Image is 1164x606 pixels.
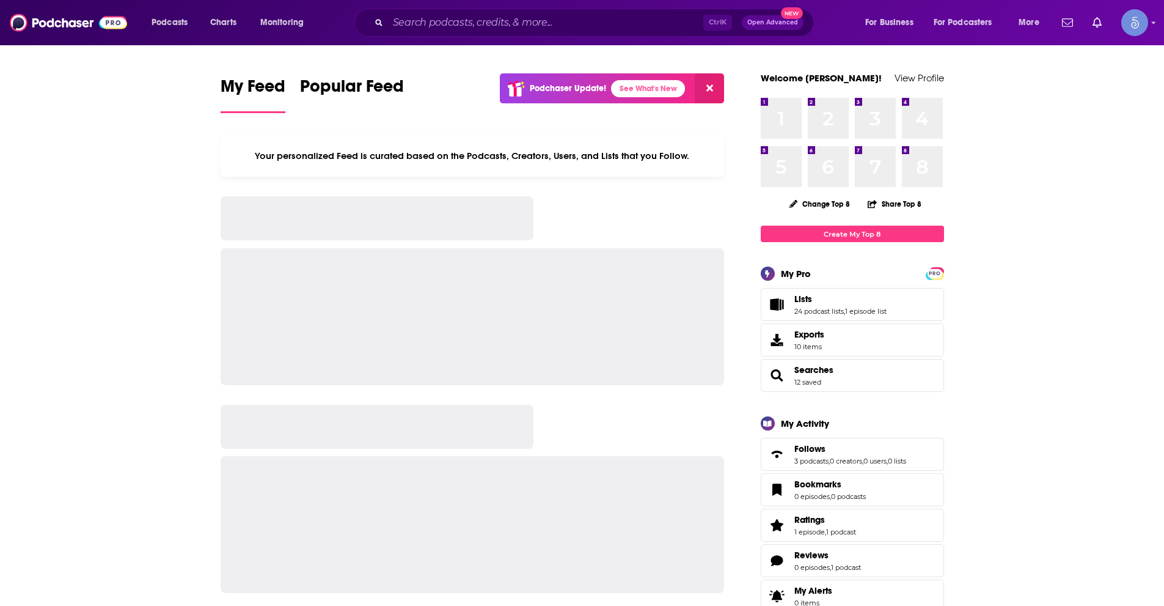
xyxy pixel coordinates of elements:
span: , [830,563,831,572]
a: Searches [765,367,789,384]
div: Your personalized Feed is curated based on the Podcasts, Creators, Users, and Lists that you Follow. [221,135,725,177]
a: My Feed [221,76,285,113]
a: Bookmarks [765,481,789,498]
span: Reviews [794,550,829,561]
span: My Alerts [765,588,789,605]
span: For Podcasters [934,14,992,31]
span: , [825,528,826,536]
a: 0 episodes [794,563,830,572]
a: Exports [761,323,944,357]
span: , [829,457,830,465]
button: Share Top 8 [867,192,922,216]
a: 1 episode [794,528,825,536]
span: 10 items [794,342,824,351]
button: open menu [252,13,320,32]
img: User Profile [1121,9,1148,36]
a: Follows [794,443,906,454]
a: Reviews [765,552,789,569]
a: 12 saved [794,378,821,386]
span: My Alerts [794,585,832,596]
a: PRO [928,268,942,278]
span: Exports [794,329,824,340]
a: Follows [765,446,789,463]
a: Ratings [794,514,856,525]
a: Charts [202,13,244,32]
span: Popular Feed [300,76,404,104]
span: Lists [761,288,944,321]
span: Lists [794,294,812,305]
p: Podchaser Update! [530,83,606,94]
img: Podchaser - Follow, Share and Rate Podcasts [10,11,127,34]
a: 1 podcast [826,528,856,536]
div: My Pro [781,268,811,279]
a: Lists [765,296,789,313]
a: Reviews [794,550,861,561]
a: View Profile [895,72,944,84]
span: Ctrl K [703,15,732,31]
button: Change Top 8 [782,196,858,212]
a: 1 episode list [845,307,887,316]
a: Bookmarks [794,479,866,490]
span: More [1019,14,1039,31]
span: Searches [761,359,944,392]
span: For Business [865,14,913,31]
span: , [830,492,831,501]
button: Open AdvancedNew [742,15,803,30]
a: Welcome [PERSON_NAME]! [761,72,882,84]
a: Create My Top 8 [761,226,944,242]
button: open menu [143,13,203,32]
span: My Feed [221,76,285,104]
span: Charts [210,14,236,31]
span: Bookmarks [794,479,841,490]
button: Show profile menu [1121,9,1148,36]
a: 3 podcasts [794,457,829,465]
a: 0 episodes [794,492,830,501]
a: 0 users [863,457,887,465]
a: Popular Feed [300,76,404,113]
a: 0 lists [888,457,906,465]
button: open menu [857,13,929,32]
input: Search podcasts, credits, & more... [388,13,703,32]
a: 1 podcast [831,563,861,572]
a: 0 creators [830,457,862,465]
button: open menu [926,13,1010,32]
span: Exports [765,331,789,349]
span: Monitoring [260,14,304,31]
a: Ratings [765,517,789,534]
span: Follows [794,443,825,454]
a: 0 podcasts [831,492,866,501]
button: open menu [1010,13,1055,32]
span: Bookmarks [761,473,944,506]
span: Reviews [761,544,944,577]
span: Podcasts [152,14,188,31]
span: Follows [761,438,944,471]
span: New [781,7,803,19]
a: Show notifications dropdown [1088,12,1107,33]
div: My Activity [781,418,829,429]
span: , [887,457,888,465]
div: Search podcasts, credits, & more... [366,9,825,37]
span: , [862,457,863,465]
a: Searches [794,364,833,375]
a: See What's New [611,80,685,97]
span: Ratings [761,509,944,542]
span: , [844,307,845,316]
a: Show notifications dropdown [1057,12,1078,33]
a: 24 podcast lists [794,307,844,316]
span: Logged in as Spiral5-G1 [1121,9,1148,36]
span: PRO [928,269,942,278]
a: Lists [794,294,887,305]
span: Open Advanced [747,20,798,26]
span: Ratings [794,514,825,525]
